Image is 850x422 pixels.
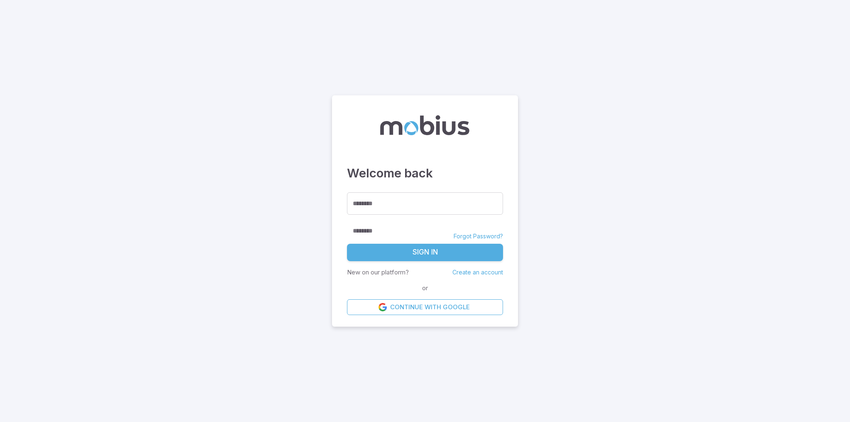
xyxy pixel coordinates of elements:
[347,244,503,261] button: Sign In
[347,268,409,277] p: New on our platform?
[347,164,503,182] h3: Welcome back
[347,299,503,315] a: Continue with Google
[452,269,503,276] a: Create an account
[420,284,430,293] span: or
[454,232,503,240] a: Forgot Password?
